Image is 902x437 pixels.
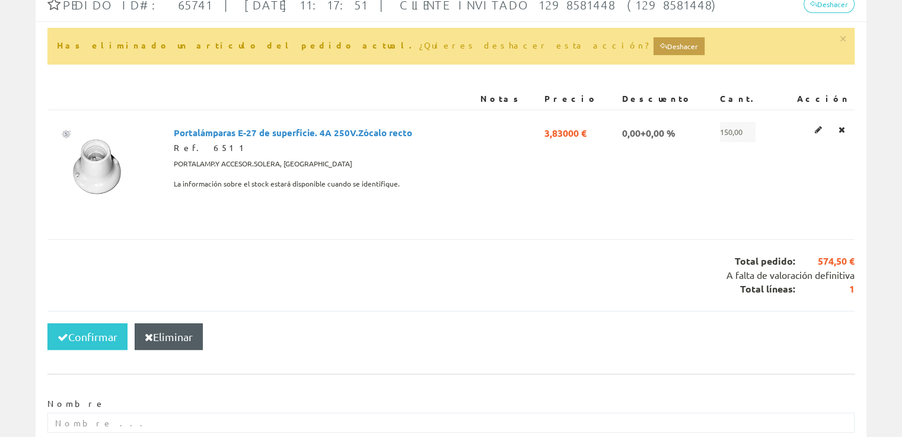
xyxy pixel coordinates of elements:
span: 574,50 € [795,255,855,268]
span: La información sobre el stock estará disponible cuando se identifique. [174,174,400,194]
div: Ref. 6511 [174,142,471,154]
th: Acción [777,88,855,110]
span: A falta de valoración definitiva [726,269,855,281]
span: 150,00 [720,122,756,142]
button: Confirmar [47,323,128,351]
span: 1 [795,282,855,296]
th: Notas [476,88,540,110]
span: 0,00+0,00 % [621,122,675,142]
div: ¿Quieres deshacer esta acción? [47,28,855,65]
th: Precio [539,88,617,110]
a: Eliminar [835,122,849,137]
div: Total pedido: Total líneas: [47,239,855,311]
th: Descuento [617,88,715,110]
label: Nombre [47,398,105,410]
span: PORTALAMP.Y ACCESOR.SOLERA, [GEOGRAPHIC_DATA] [174,154,352,174]
img: Foto artículo Portalámparas E-27 de superficie. 4A 250V.Zócalo recto (150x150) [52,122,141,211]
input: Nombre ... [47,413,855,433]
span: Portalámparas E-27 de superficie. 4A 250V.Zócalo recto [174,122,412,142]
strong: Has eliminado un artículo del pedido actual. [57,40,419,50]
button: Eliminar [135,323,203,351]
span: 3,83000 € [544,122,586,142]
a: Editar [811,122,825,137]
th: Cant. [715,88,777,110]
a: Deshacer [654,37,705,55]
